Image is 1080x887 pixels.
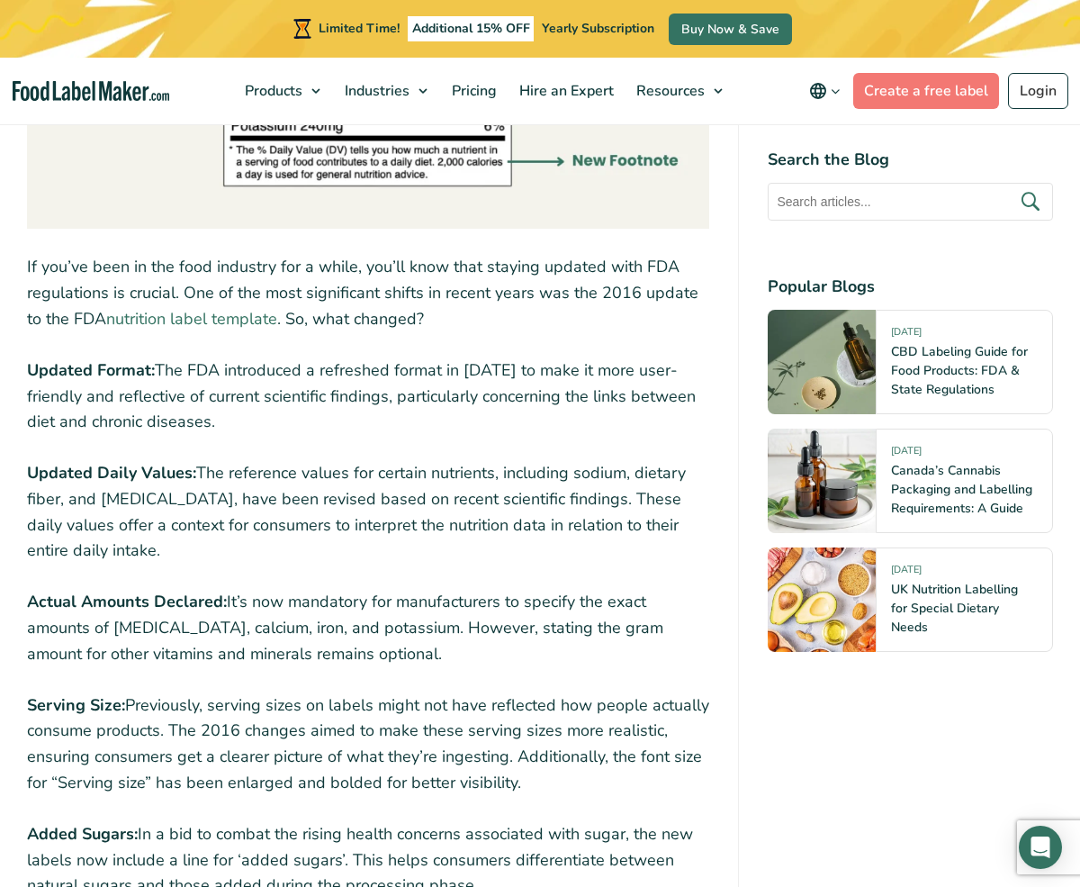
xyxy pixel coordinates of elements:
a: nutrition label template [106,308,277,330]
strong: Updated Format: [27,359,155,381]
p: It’s now mandatory for manufacturers to specify the exact amounts of [MEDICAL_DATA], calcium, iro... [27,589,709,666]
strong: Actual Amounts Declared: [27,591,227,612]
span: Limited Time! [319,20,400,37]
span: Resources [631,81,706,101]
a: CBD Labeling Guide for Food Products: FDA & State Regulations [891,343,1028,398]
a: Pricing [441,58,504,124]
span: [DATE] [891,444,922,465]
span: [DATE] [891,325,922,346]
span: Yearly Subscription [542,20,654,37]
h4: Popular Blogs [768,275,1053,299]
span: Additional 15% OFF [408,16,535,41]
a: UK Nutrition Labelling for Special Dietary Needs [891,581,1018,636]
a: Canada’s Cannabis Packaging and Labelling Requirements: A Guide [891,462,1032,517]
p: If you’ve been in the food industry for a while, you’ll know that staying updated with FDA regula... [27,254,709,331]
input: Search articles... [768,183,1053,221]
a: Industries [334,58,436,124]
a: Resources [625,58,732,124]
p: The reference values for certain nutrients, including sodium, dietary fiber, and [MEDICAL_DATA], ... [27,460,709,564]
p: Previously, serving sizes on labels might not have reflected how people actually consume products... [27,692,709,796]
span: Industries [339,81,411,101]
a: Hire an Expert [508,58,621,124]
h4: Search the Blog [768,148,1053,172]
span: Pricing [446,81,499,101]
p: The FDA introduced a refreshed format in [DATE] to make it more user-friendly and reflective of c... [27,358,709,435]
a: Login [1008,73,1068,109]
span: Hire an Expert [514,81,616,101]
span: [DATE] [891,563,922,584]
span: Products [239,81,304,101]
strong: Added Sugars: [27,823,138,845]
a: Buy Now & Save [669,14,792,45]
strong: Updated Daily Values: [27,462,196,484]
strong: Serving Size: [27,694,125,716]
a: Create a free label [853,73,999,109]
div: Open Intercom Messenger [1019,826,1062,869]
a: Products [234,58,329,124]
